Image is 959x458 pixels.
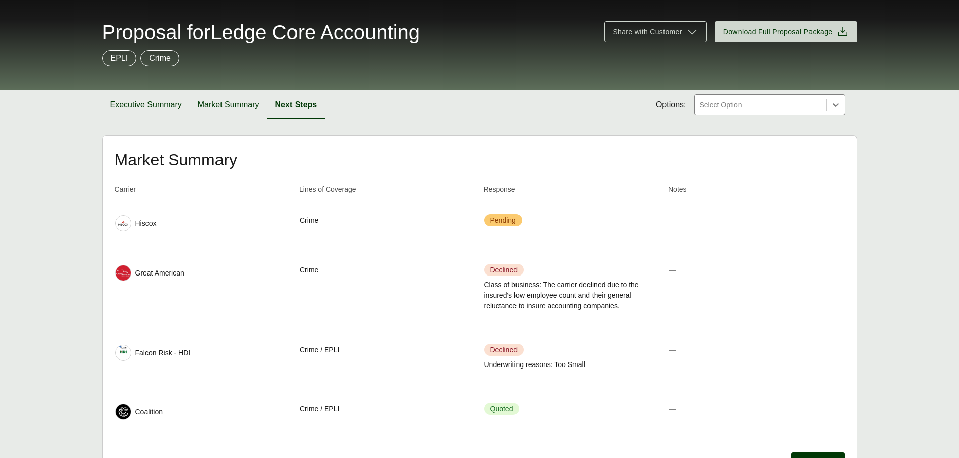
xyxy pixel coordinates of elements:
[715,21,857,42] button: Download Full Proposal Package
[115,184,291,199] th: Carrier
[484,344,524,356] span: Declined
[723,27,833,37] span: Download Full Proposal Package
[484,280,660,311] span: Class of business: The carrier declined due to the insured's low employee count and their general...
[669,346,676,354] span: —
[300,215,318,226] span: Crime
[669,266,676,274] span: —
[656,99,686,111] span: Options:
[102,90,190,119] button: Executive Summary
[102,22,420,42] span: Proposal for Ledge Core Accounting
[484,184,660,199] th: Response
[135,348,191,358] span: Falcon Risk - HDI
[111,52,128,64] p: EPLI
[190,90,267,119] button: Market Summary
[116,216,131,231] img: Hiscox logo
[668,184,845,199] th: Notes
[484,264,524,276] span: Declined
[484,359,585,370] span: Underwriting reasons: Too Small
[149,52,171,64] p: Crime
[267,90,325,119] button: Next Steps
[669,405,676,413] span: —
[115,152,845,168] h2: Market Summary
[135,218,157,229] span: Hiscox
[116,265,131,281] img: Great American logo
[669,216,676,224] span: —
[300,345,339,355] span: Crime / EPLI
[300,404,339,414] span: Crime / EPLI
[135,268,184,279] span: Great American
[116,404,131,419] img: Coalition logo
[604,21,706,42] button: Share with Customer
[484,403,520,415] span: Quoted
[135,407,163,417] span: Coalition
[299,184,476,199] th: Lines of Coverage
[116,345,131,355] img: Falcon Risk - HDI logo
[484,214,522,226] span: Pending
[300,265,318,276] span: Crime
[613,27,682,37] span: Share with Customer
